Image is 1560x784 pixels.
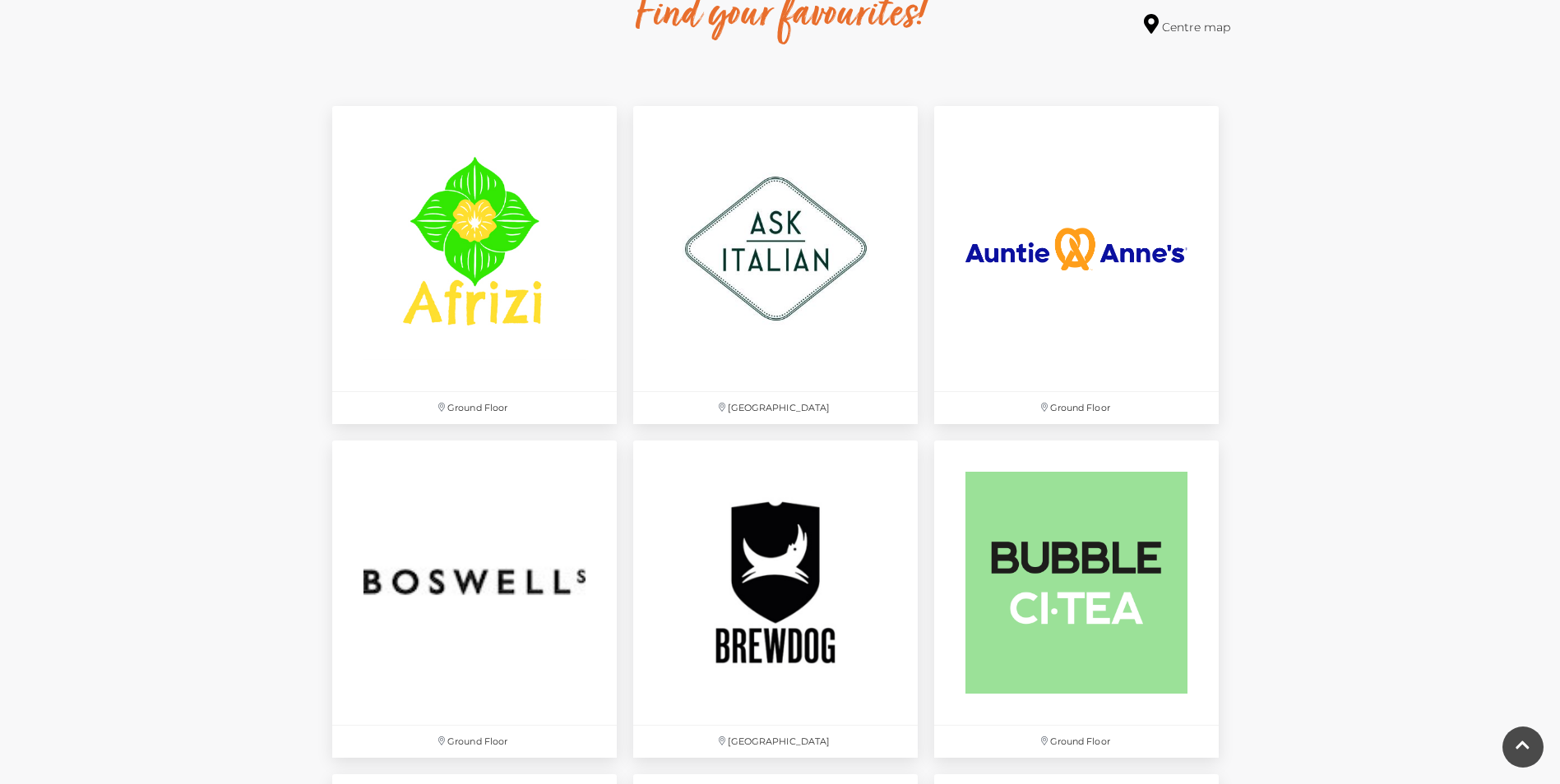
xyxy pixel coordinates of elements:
a: [GEOGRAPHIC_DATA] [625,98,926,431]
p: [GEOGRAPHIC_DATA] [633,726,918,758]
a: Ground Floor [324,98,625,431]
p: [GEOGRAPHIC_DATA] [633,392,918,424]
p: Ground Floor [934,392,1219,424]
a: Ground Floor [324,432,625,766]
p: Ground Floor [332,392,617,424]
a: Ground Floor [926,432,1227,766]
p: Ground Floor [934,726,1219,758]
a: [GEOGRAPHIC_DATA] [625,432,926,766]
p: Ground Floor [332,726,617,758]
a: Ground Floor [926,98,1227,431]
a: Centre map [1144,14,1230,36]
